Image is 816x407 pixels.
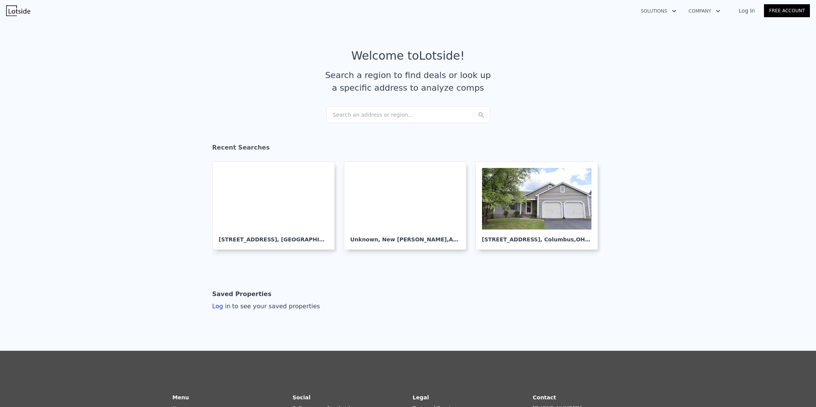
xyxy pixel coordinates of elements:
[730,7,764,15] a: Log In
[219,230,328,243] div: [STREET_ADDRESS] , [GEOGRAPHIC_DATA]
[533,394,556,400] strong: Contact
[447,236,477,243] span: , AZ 86409
[212,302,320,311] div: Log in
[482,230,591,243] div: [STREET_ADDRESS] , Columbus
[212,161,341,250] a: [STREET_ADDRESS], [GEOGRAPHIC_DATA]
[682,4,726,18] button: Company
[293,394,311,400] strong: Social
[344,161,472,250] a: Unknown, New [PERSON_NAME],AZ 86409
[574,236,606,243] span: , OH 43123
[326,106,490,123] div: Search an address or region...
[351,49,465,63] div: Welcome to Lotside !
[476,161,604,250] a: [STREET_ADDRESS], Columbus,OH 43123
[635,4,682,18] button: Solutions
[173,394,189,400] strong: Menu
[212,137,604,161] div: Recent Searches
[764,4,810,17] a: Free Account
[322,69,494,94] div: Search a region to find deals or look up a specific address to analyze comps
[413,394,429,400] strong: Legal
[350,230,460,243] div: Unknown , New [PERSON_NAME]
[231,303,320,310] span: to see your saved properties
[6,5,30,16] img: Lotside
[212,287,272,302] div: Saved Properties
